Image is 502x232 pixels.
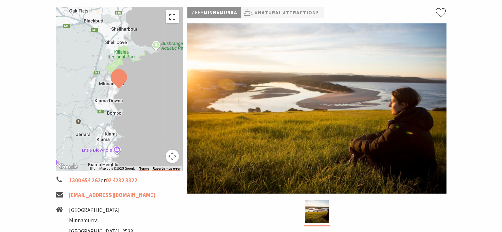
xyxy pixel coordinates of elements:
img: Google [57,162,79,171]
a: [EMAIL_ADDRESS][DOMAIN_NAME] [69,191,155,199]
a: Open this area in Google Maps (opens a new window) [57,162,79,171]
button: Map camera controls [166,150,179,163]
a: 02 4232 3322 [106,177,137,184]
img: Minnamurra Lookout [187,23,446,194]
a: Report a map error [152,167,180,171]
li: Minnamurra [69,216,133,225]
a: Terms (opens in new tab) [139,167,149,171]
button: Toggle fullscreen view [166,10,179,23]
span: Map data ©2025 Google [99,167,135,170]
button: Keyboard shortcuts [90,166,95,171]
li: [GEOGRAPHIC_DATA] [69,206,133,215]
li: or [56,176,183,185]
a: 1300 654 262 [69,177,101,184]
span: Area [192,9,203,16]
p: Minnamurra [187,7,241,18]
img: Minnamurra Lookout [305,200,329,223]
a: #Natural Attractions [254,9,319,17]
